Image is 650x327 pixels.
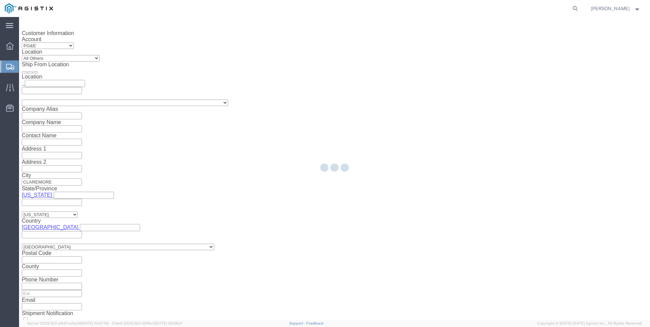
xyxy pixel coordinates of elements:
span: Client: 2025.19.0-129fbcf [112,321,183,325]
span: Copyright © [DATE]-[DATE] Agistix Inc., All Rights Reserved [537,321,642,326]
span: Server: 2025.19.0-d447cefac8f [27,321,109,325]
span: JJ Bighorse [591,5,630,12]
span: [DATE] 09:39:01 [155,321,183,325]
a: Feedback [306,321,324,325]
button: [PERSON_NAME] [591,4,641,13]
img: logo [5,3,53,14]
a: Support [289,321,306,325]
span: [DATE] 10:47:06 [81,321,109,325]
